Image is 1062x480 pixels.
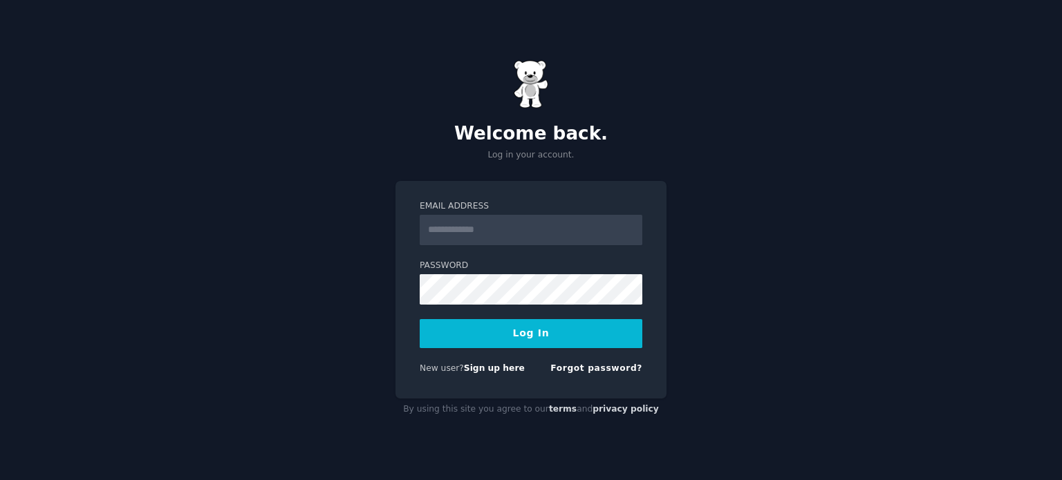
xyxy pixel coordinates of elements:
[514,60,548,108] img: Gummy Bear
[395,149,667,162] p: Log in your account.
[420,319,642,348] button: Log In
[549,404,577,414] a: terms
[550,363,642,373] a: Forgot password?
[420,363,464,373] span: New user?
[395,399,667,421] div: By using this site you agree to our and
[395,123,667,145] h2: Welcome back.
[593,404,659,414] a: privacy policy
[464,363,525,373] a: Sign up here
[420,200,642,213] label: Email Address
[420,260,642,272] label: Password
